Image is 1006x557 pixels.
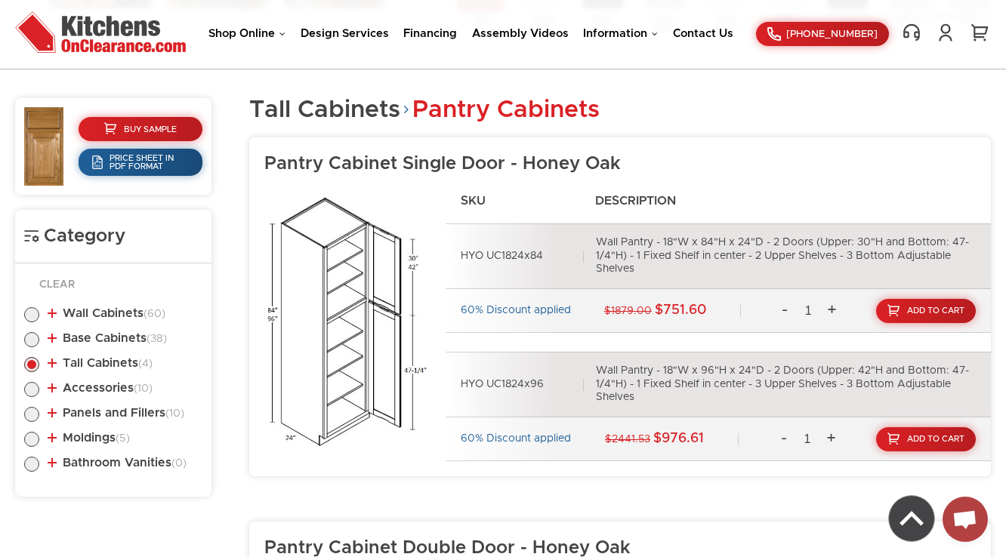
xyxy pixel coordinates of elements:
a: Add To Cart [876,299,976,323]
h4: Description [580,193,711,208]
a: - [773,297,796,325]
a: Panels and Fillers(10) [48,407,184,419]
div: Open chat [943,497,988,542]
a: + [820,297,843,325]
img: Kitchens On Clearance [15,11,186,53]
span: (60) [143,309,165,319]
a: Tall Cabinets(4) [48,357,153,369]
a: Accessories(10) [48,382,153,394]
h4: SKU [446,193,577,208]
span: Pantry Cabinets [412,98,600,122]
a: Design Services [301,28,389,39]
div: HYO UC1824x84 [461,250,583,263]
a: Assembly Videos [472,28,569,39]
a: Base Cabinets(38) [48,332,167,344]
span: (10) [165,408,184,419]
img: Back to top [889,496,934,541]
a: Buy Sample [79,117,202,141]
a: Contact Us [673,28,733,39]
span: $2441.53 [605,434,650,445]
span: (0) [171,458,187,469]
a: Bathroom Vanities(0) [48,457,187,469]
a: Add To Cart [876,427,976,451]
span: [PHONE_NUMBER] [786,29,878,39]
a: Wall Cabinets(60) [48,307,165,319]
img: honey_oak_1.1.jpg [24,107,63,186]
h3: Pantry Cabinet Single Door - Honey Oak [264,152,991,175]
a: Financing [403,28,457,39]
div: Wall Pantry - 18"W x 84"H x 24"D - 2 Doors (Upper: 30"H and Bottom: 47-1/4"H) - 1 Fixed Shelf in ... [596,236,976,276]
span: Add To Cart [907,435,964,443]
div: 60% Discount applied [461,304,571,318]
span: Add To Cart [907,306,964,315]
span: (4) [138,359,153,369]
a: [PHONE_NUMBER] [756,22,889,46]
a: - [773,425,795,454]
span: Buy Sample [124,125,177,134]
div: Wall Pantry - 18"W x 96"H x 24"D - 2 Doors (Upper: 42"H and Bottom: 47-1/4"H) - 1 Fixed Shelf in ... [596,365,976,405]
div: HYO UC1824x96 [461,378,583,392]
span: (10) [134,383,153,394]
a: + [819,425,842,454]
span: (5) [116,433,130,444]
a: Moldings(5) [48,432,130,444]
a: Shop Online [208,28,285,39]
span: (38) [147,334,167,344]
div: 60% Discount applied [461,432,571,446]
h2: Tall Cabinets [249,98,600,122]
span: $1879.00 [604,306,652,316]
a: Information [583,28,658,39]
h4: Category [24,225,202,248]
a: Price Sheet in PDF Format [79,149,202,176]
strong: $976.61 [653,432,704,445]
span: Price Sheet in PDF Format [110,154,190,171]
strong: $751.60 [655,303,707,317]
